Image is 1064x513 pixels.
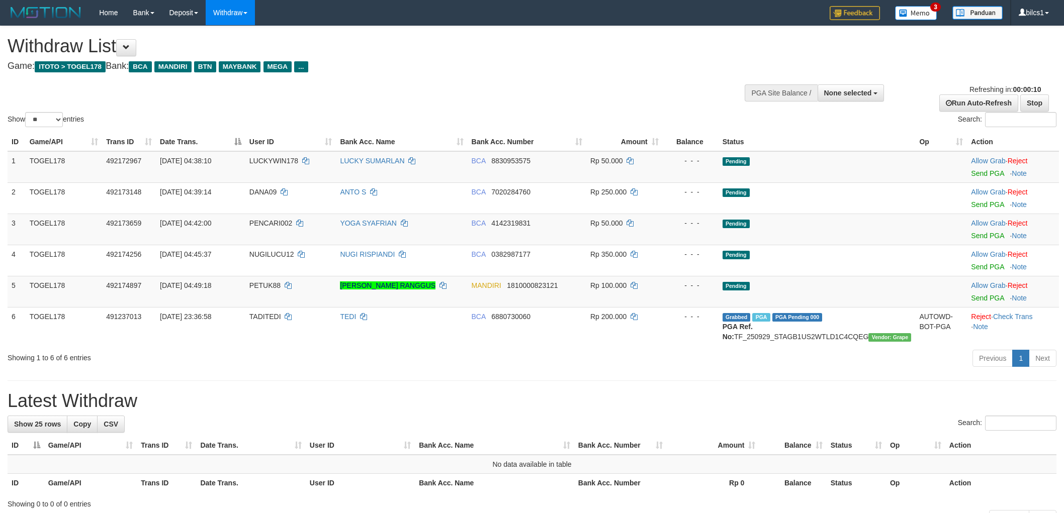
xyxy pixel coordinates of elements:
[26,276,102,307] td: TOGEL178
[958,416,1056,431] label: Search:
[969,85,1041,93] span: Refreshing in:
[196,436,305,455] th: Date Trans.: activate to sort column ascending
[1012,294,1027,302] a: Note
[667,436,759,455] th: Amount: activate to sort column ascending
[106,313,141,321] span: 491237013
[723,251,750,259] span: Pending
[939,94,1018,112] a: Run Auto-Refresh
[340,219,397,227] a: YOGA SYAFRIAN
[971,313,991,321] a: Reject
[1008,157,1028,165] a: Reject
[26,133,102,151] th: Game/API: activate to sort column ascending
[759,436,826,455] th: Balance: activate to sort column ascending
[971,263,1004,271] a: Send PGA
[340,188,366,196] a: ANTO S
[196,474,305,492] th: Date Trans.
[472,188,486,196] span: BCA
[824,89,872,97] span: None selected
[160,313,211,321] span: [DATE] 23:36:58
[1020,94,1049,112] a: Stop
[723,323,753,341] b: PGA Ref. No:
[945,474,1056,492] th: Action
[752,313,770,322] span: Marked by bilcs1
[14,420,61,428] span: Show 25 rows
[985,112,1056,127] input: Search:
[971,219,1005,227] a: Allow Grab
[106,157,141,165] span: 492172967
[667,156,715,166] div: - - -
[245,133,336,151] th: User ID: activate to sort column ascending
[160,188,211,196] span: [DATE] 04:39:14
[667,249,715,259] div: - - -
[772,313,823,322] span: PGA Pending
[930,3,941,12] span: 3
[915,133,967,151] th: Op: activate to sort column ascending
[8,474,44,492] th: ID
[971,250,1007,258] span: ·
[1008,281,1028,289] a: Reject
[1008,250,1028,258] a: Reject
[745,84,817,101] div: PGA Site Balance /
[8,36,699,56] h1: Withdraw List
[415,474,574,492] th: Bank Acc. Name
[306,436,415,455] th: User ID: activate to sort column ascending
[472,157,486,165] span: BCA
[491,313,530,321] span: Copy 6880730060 to clipboard
[26,182,102,214] td: TOGEL178
[667,474,759,492] th: Rp 0
[160,250,211,258] span: [DATE] 04:45:37
[971,281,1007,289] span: ·
[26,214,102,245] td: TOGEL178
[967,133,1059,151] th: Action
[1008,188,1028,196] a: Reject
[1012,169,1027,177] a: Note
[8,436,44,455] th: ID: activate to sort column descending
[160,281,211,289] span: [DATE] 04:49:18
[194,61,216,72] span: BTN
[971,281,1005,289] a: Allow Grab
[44,474,137,492] th: Game/API
[663,133,719,151] th: Balance
[336,133,467,151] th: Bank Acc. Name: activate to sort column ascending
[340,281,435,289] a: [PERSON_NAME] RANGGUS
[491,157,530,165] span: Copy 8830953575 to clipboard
[868,333,911,342] span: Vendor URL: https://settle31.1velocity.biz
[886,474,945,492] th: Op
[249,219,293,227] span: PENCARI002
[667,280,715,290] div: - - -
[8,151,26,183] td: 1
[1012,232,1027,240] a: Note
[8,112,84,127] label: Show entries
[971,200,1004,209] a: Send PGA
[590,157,623,165] span: Rp 50.000
[106,219,141,227] span: 492173659
[719,133,916,151] th: Status
[723,220,750,228] span: Pending
[468,133,586,151] th: Bank Acc. Number: activate to sort column ascending
[106,250,141,258] span: 492174256
[106,188,141,196] span: 492173148
[952,6,1003,20] img: panduan.png
[958,112,1056,127] label: Search:
[26,151,102,183] td: TOGEL178
[8,276,26,307] td: 5
[590,313,627,321] span: Rp 200.000
[759,474,826,492] th: Balance
[895,6,937,20] img: Button%20Memo.svg
[249,281,281,289] span: PETUK88
[26,307,102,346] td: TOGEL178
[340,250,395,258] a: NUGI RISPIANDI
[67,416,98,433] a: Copy
[507,281,558,289] span: Copy 1810000823121 to clipboard
[8,391,1056,411] h1: Latest Withdraw
[1012,350,1029,367] a: 1
[985,416,1056,431] input: Search:
[249,157,298,165] span: LUCKYWIN178
[472,281,501,289] span: MANDIRI
[971,294,1004,302] a: Send PGA
[106,281,141,289] span: 492174897
[945,436,1056,455] th: Action
[154,61,192,72] span: MANDIRI
[590,188,627,196] span: Rp 250.000
[249,313,281,321] span: TADITEDI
